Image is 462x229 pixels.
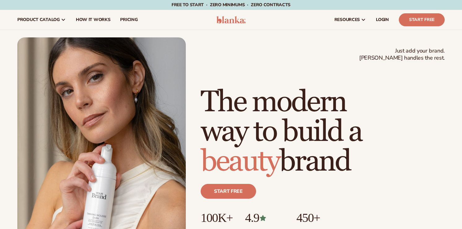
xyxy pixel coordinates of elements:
span: How It Works [76,17,111,22]
span: Just add your brand. [PERSON_NAME] handles the rest. [359,47,445,62]
h1: The modern way to build a brand [201,87,445,176]
span: LOGIN [376,17,389,22]
a: product catalog [12,10,71,30]
span: beauty [201,143,279,180]
p: 450+ [296,211,343,225]
span: resources [334,17,360,22]
a: How It Works [71,10,115,30]
a: resources [329,10,371,30]
p: 100K+ [201,211,233,225]
a: Start free [201,184,256,199]
span: product catalog [17,17,60,22]
span: Free to start · ZERO minimums · ZERO contracts [172,2,290,8]
a: LOGIN [371,10,394,30]
a: Start Free [399,13,445,26]
a: pricing [115,10,142,30]
p: 4.9 [245,211,284,225]
span: pricing [120,17,137,22]
img: logo [216,16,246,23]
